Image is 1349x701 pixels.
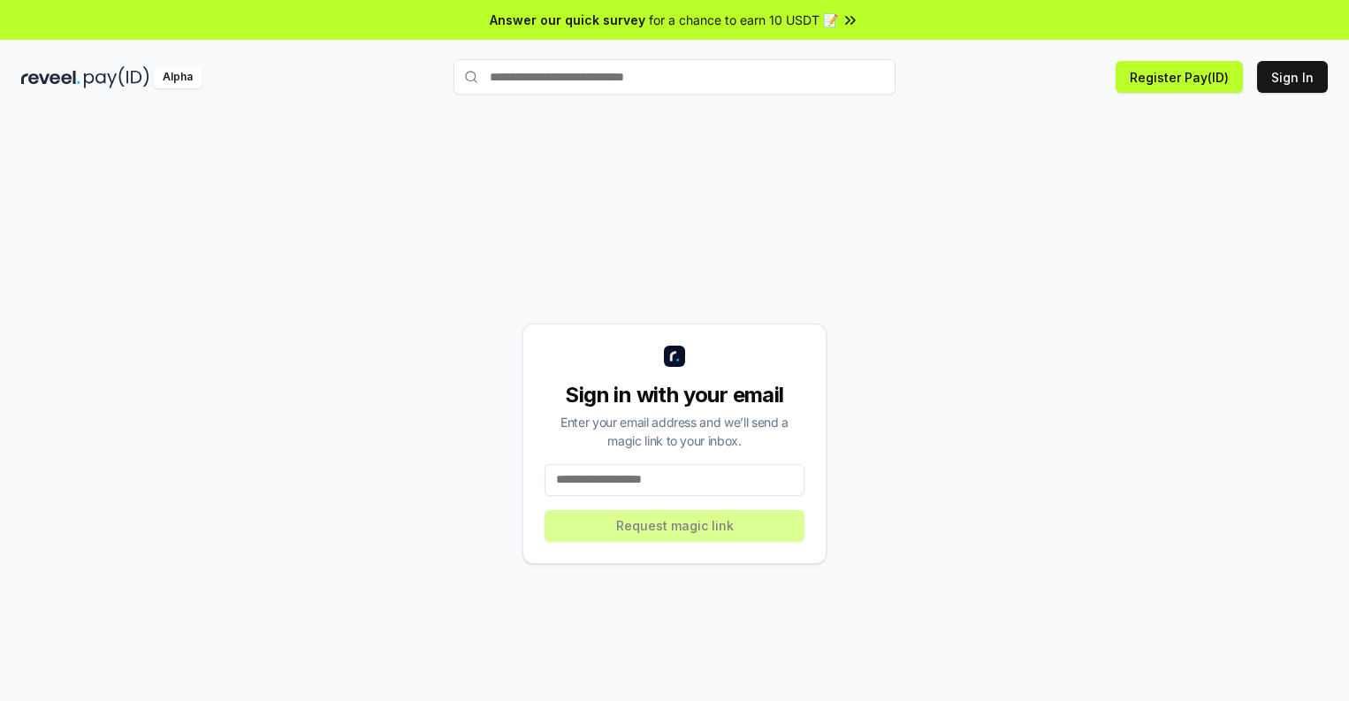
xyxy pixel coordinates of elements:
div: Alpha [153,66,202,88]
div: Enter your email address and we’ll send a magic link to your inbox. [545,413,804,450]
button: Register Pay(ID) [1116,61,1243,93]
span: Answer our quick survey [490,11,645,29]
img: reveel_dark [21,66,80,88]
img: pay_id [84,66,149,88]
img: logo_small [664,346,685,367]
div: Sign in with your email [545,381,804,409]
button: Sign In [1257,61,1328,93]
span: for a chance to earn 10 USDT 📝 [649,11,838,29]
